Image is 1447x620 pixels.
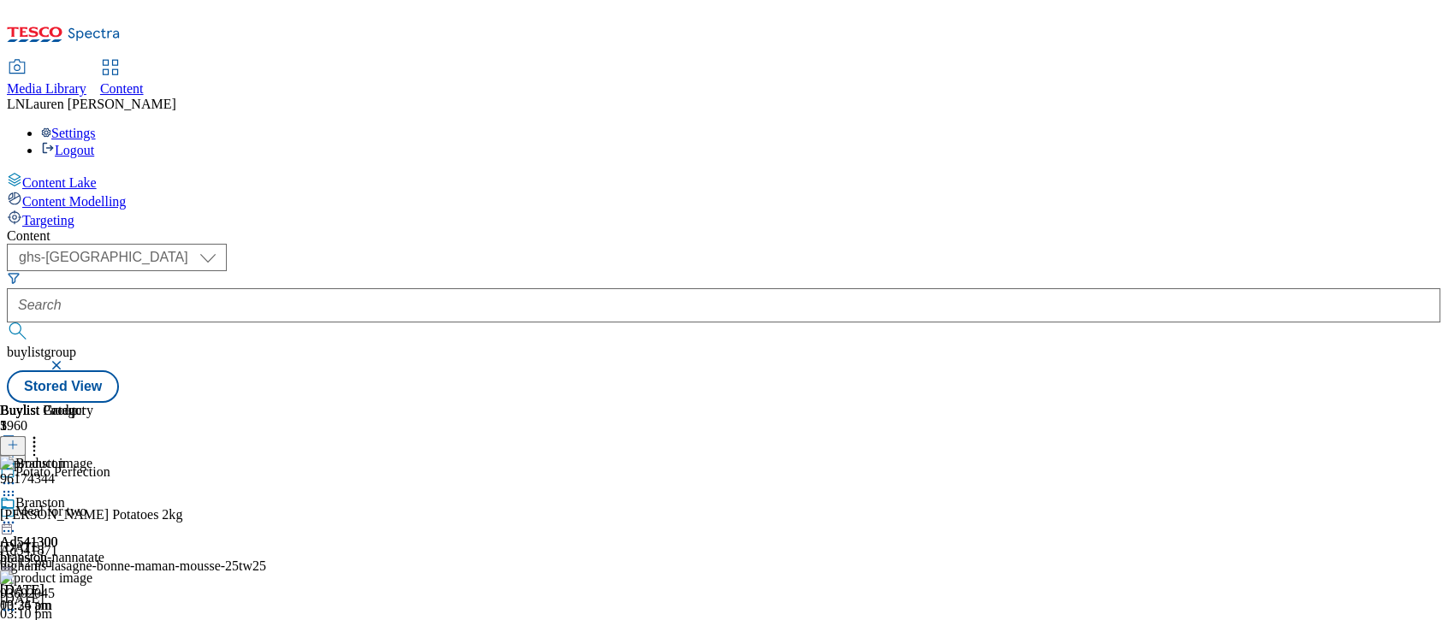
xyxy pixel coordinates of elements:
[7,97,25,111] span: LN
[22,175,97,190] span: Content Lake
[41,143,94,157] a: Logout
[7,81,86,96] span: Media Library
[7,370,119,403] button: Stored View
[7,228,1440,244] div: Content
[22,194,126,209] span: Content Modelling
[7,172,1440,191] a: Content Lake
[7,271,21,285] svg: Search Filters
[7,345,76,359] span: buylistgroup
[41,126,96,140] a: Settings
[7,288,1440,322] input: Search
[100,81,144,96] span: Content
[22,213,74,227] span: Targeting
[7,191,1440,210] a: Content Modelling
[100,61,144,97] a: Content
[25,97,175,111] span: Lauren [PERSON_NAME]
[7,61,86,97] a: Media Library
[7,210,1440,228] a: Targeting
